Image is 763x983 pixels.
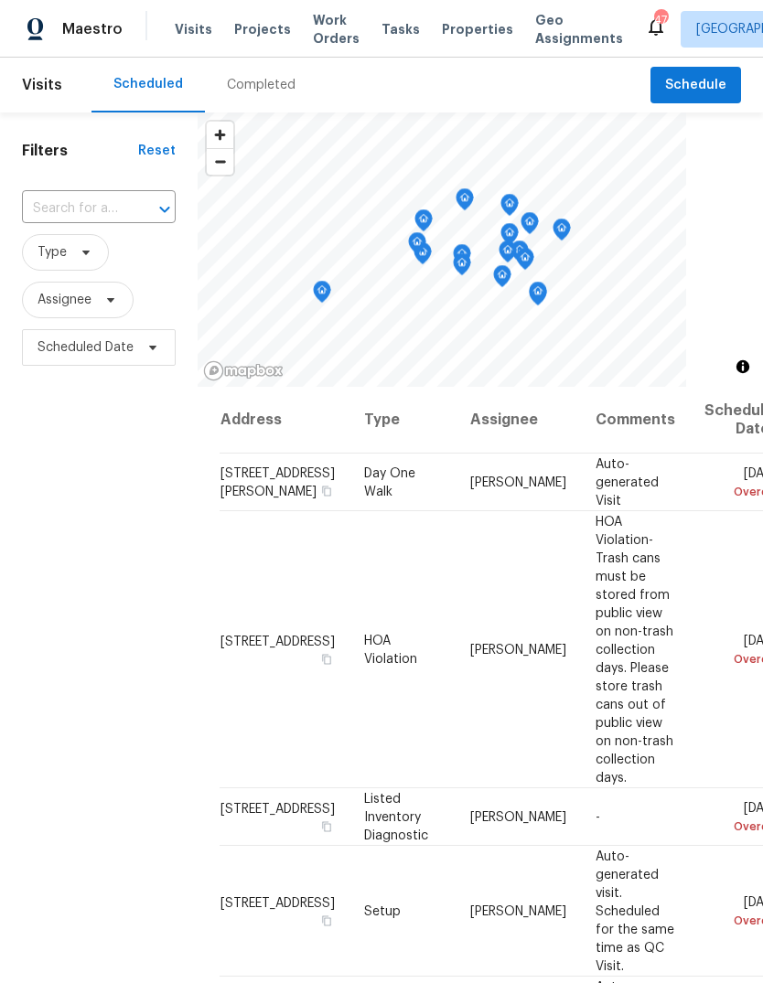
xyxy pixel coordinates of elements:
button: Zoom out [207,148,233,175]
button: Copy Address [318,650,335,667]
button: Zoom in [207,122,233,148]
div: Map marker [493,265,511,294]
span: Scheduled Date [38,338,134,357]
div: Map marker [313,281,331,309]
th: Type [349,387,456,454]
div: Map marker [553,219,571,247]
span: HOA Violation- Trash cans must be stored from public view on non-trash collection days. Please st... [596,515,673,784]
div: Map marker [521,212,539,240]
div: Reset [138,142,176,160]
button: Copy Address [318,482,335,498]
div: Map marker [500,194,519,222]
div: Map marker [529,282,547,310]
div: Map marker [500,223,519,251]
span: HOA Violation [364,634,417,665]
span: Auto-generated Visit [596,457,659,507]
div: Map marker [456,188,474,217]
span: [PERSON_NAME] [470,643,566,656]
button: Copy Address [318,912,335,928]
span: Work Orders [313,11,360,48]
button: Schedule [650,67,741,104]
input: Search for an address... [22,195,124,223]
span: [PERSON_NAME] [470,904,566,917]
span: [STREET_ADDRESS] [220,802,335,815]
span: [STREET_ADDRESS] [220,896,335,909]
span: Zoom out [207,149,233,175]
th: Comments [581,387,690,454]
span: Toggle attribution [737,357,748,377]
th: Address [220,387,349,454]
div: Map marker [453,244,471,272]
span: [STREET_ADDRESS][PERSON_NAME] [220,466,335,497]
div: 47 [654,11,667,29]
span: Type [38,243,67,262]
span: Geo Assignments [535,11,623,48]
a: Mapbox homepage [203,360,284,381]
span: Visits [175,20,212,38]
span: Visits [22,65,62,105]
span: Listed Inventory Diagnostic [364,792,428,841]
span: Setup [364,904,401,917]
span: Projects [234,20,291,38]
span: Day One Walk [364,466,415,497]
span: Tasks [381,23,420,36]
span: Maestro [62,20,123,38]
canvas: Map [198,112,686,387]
div: Map marker [414,209,433,238]
span: [PERSON_NAME] [470,475,566,488]
button: Toggle attribution [732,356,754,378]
span: Schedule [665,74,726,97]
div: Map marker [453,253,471,282]
button: Open [152,197,177,222]
span: Auto-generated visit. Scheduled for the same time as QC Visit. [596,849,674,972]
div: Map marker [499,240,517,269]
button: Copy Address [318,817,335,834]
div: Completed [227,76,296,94]
div: Map marker [516,248,534,276]
th: Assignee [456,387,581,454]
div: Map marker [408,232,426,261]
span: [STREET_ADDRESS] [220,635,335,647]
h1: Filters [22,142,138,160]
span: [PERSON_NAME] [470,810,566,823]
span: Properties [442,20,513,38]
span: Assignee [38,291,91,309]
div: Map marker [510,240,529,269]
div: Scheduled [113,75,183,93]
span: - [596,810,600,823]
